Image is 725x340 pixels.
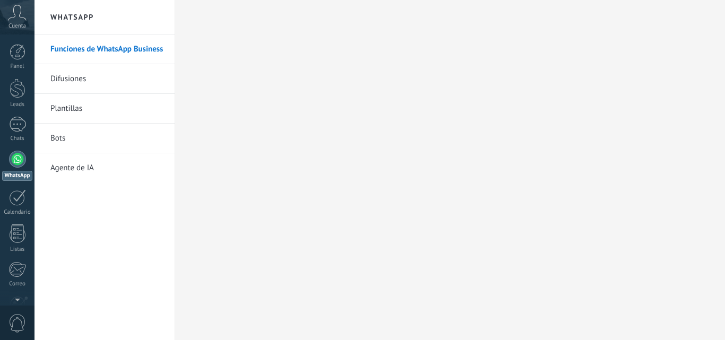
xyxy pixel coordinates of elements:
[50,124,164,153] a: Bots
[2,246,33,253] div: Listas
[50,94,164,124] a: Plantillas
[34,64,175,94] li: Difusiones
[8,23,26,30] span: Cuenta
[2,209,33,216] div: Calendario
[2,63,33,70] div: Panel
[2,281,33,287] div: Correo
[34,34,175,64] li: Funciones de WhatsApp Business
[2,101,33,108] div: Leads
[34,94,175,124] li: Plantillas
[50,64,164,94] a: Difusiones
[2,135,33,142] div: Chats
[2,171,32,181] div: WhatsApp
[34,124,175,153] li: Bots
[50,34,164,64] a: Funciones de WhatsApp Business
[50,153,164,183] a: Agente de IA
[34,153,175,182] li: Agente de IA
